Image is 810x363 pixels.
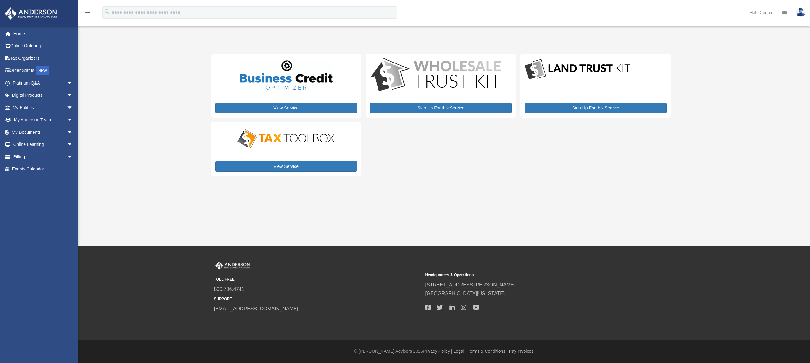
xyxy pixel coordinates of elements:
[4,64,82,77] a: Order StatusNEW
[4,101,82,114] a: My Entitiesarrow_drop_down
[67,77,79,90] span: arrow_drop_down
[67,89,79,102] span: arrow_drop_down
[370,58,501,93] img: WS-Trust-Kit-lgo-1.jpg
[468,349,508,354] a: Terms & Conditions |
[214,276,421,283] small: TOLL FREE
[4,77,82,89] a: Platinum Q&Aarrow_drop_down
[425,272,632,278] small: Headquarters & Operations
[4,40,82,52] a: Online Ordering
[214,286,245,292] a: 800.706.4741
[67,151,79,163] span: arrow_drop_down
[214,296,421,302] small: SUPPORT
[370,103,512,113] a: Sign Up For this Service
[3,7,59,20] img: Anderson Advisors Platinum Portal
[4,52,82,64] a: Tax Organizers
[796,8,805,17] img: User Pic
[425,282,515,287] a: [STREET_ADDRESS][PERSON_NAME]
[4,163,82,175] a: Events Calendar
[215,161,357,172] a: View Service
[4,138,82,151] a: Online Learningarrow_drop_down
[67,101,79,114] span: arrow_drop_down
[454,349,467,354] a: Legal |
[78,347,810,355] div: © [PERSON_NAME] Advisors 2025
[423,349,452,354] a: Privacy Policy |
[4,89,79,102] a: Digital Productsarrow_drop_down
[84,11,91,16] a: menu
[84,9,91,16] i: menu
[67,138,79,151] span: arrow_drop_down
[525,58,630,81] img: LandTrust_lgo-1.jpg
[104,8,111,15] i: search
[67,114,79,127] span: arrow_drop_down
[214,306,298,311] a: [EMAIL_ADDRESS][DOMAIN_NAME]
[525,103,666,113] a: Sign Up For this Service
[509,349,533,354] a: Pay Invoices
[215,103,357,113] a: View Service
[67,126,79,139] span: arrow_drop_down
[214,262,251,270] img: Anderson Advisors Platinum Portal
[4,151,82,163] a: Billingarrow_drop_down
[4,27,82,40] a: Home
[36,66,49,75] div: NEW
[4,114,82,126] a: My Anderson Teamarrow_drop_down
[4,126,82,138] a: My Documentsarrow_drop_down
[425,291,505,296] a: [GEOGRAPHIC_DATA][US_STATE]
